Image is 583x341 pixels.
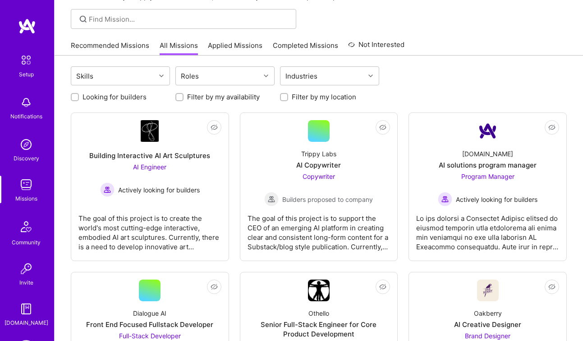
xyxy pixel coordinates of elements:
div: Lo ips dolorsi a Consectet Adipisc elitsed do eiusmod temporin utla etdolorema ali enima min veni... [416,206,559,252]
div: Senior Full-Stack Engineer for Core Product Development [248,320,390,339]
i: icon SearchGrey [78,14,88,24]
div: The goal of this project is to support the CEO of an emerging AI platform in creating clear and c... [248,206,390,252]
span: Program Manager [461,173,514,180]
i: icon EyeClosed [211,124,218,131]
div: AI Creative Designer [454,320,521,329]
div: AI solutions program manager [439,160,537,170]
label: Filter by my availability [187,92,260,102]
a: Company LogoBuilding Interactive AI Art SculpturesAI Engineer Actively looking for buildersActive... [78,120,221,253]
a: Applied Missions [208,41,262,56]
img: Actively looking for builders [100,182,115,197]
span: AI Engineer [133,163,166,171]
span: Builders proposed to company [282,195,373,204]
i: icon EyeClosed [379,124,386,131]
img: Company Logo [477,280,499,301]
div: Community [12,238,41,247]
div: Oakberry [474,308,502,318]
span: Copywriter [303,173,335,180]
span: Full-Stack Developer [119,332,181,340]
div: Missions [15,194,37,203]
img: Company Logo [477,120,499,142]
i: icon Chevron [368,74,373,78]
i: icon Chevron [159,74,164,78]
a: Not Interested [348,39,404,56]
div: Othello [308,308,329,318]
div: Building Interactive AI Art Sculptures [89,151,210,160]
img: Company Logo [141,120,159,142]
img: Invite [17,260,35,278]
i: icon Chevron [264,74,268,78]
img: Builders proposed to company [264,192,279,206]
div: Notifications [10,112,42,121]
div: Discovery [14,154,39,163]
img: bell [17,93,35,112]
i: icon EyeClosed [548,283,555,290]
div: Invite [19,278,33,287]
img: discovery [17,135,35,154]
img: logo [18,18,36,34]
div: Trippy Labs [301,149,336,159]
a: Trippy LabsAI CopywriterCopywriter Builders proposed to companyBuilders proposed to companyThe go... [248,120,390,253]
img: setup [17,51,36,70]
div: Skills [74,70,96,83]
span: Brand Designer [465,332,510,340]
div: AI Copywriter [296,160,341,170]
div: Setup [19,70,34,79]
img: Company Logo [308,280,330,301]
img: teamwork [17,176,35,194]
div: [DOMAIN_NAME] [5,318,48,327]
input: Find Mission... [89,14,289,24]
label: Looking for builders [83,92,147,102]
a: Recommended Missions [71,41,149,56]
span: Actively looking for builders [456,195,537,204]
a: Completed Missions [273,41,338,56]
i: icon EyeClosed [211,283,218,290]
div: Industries [283,70,320,83]
a: All Missions [160,41,198,56]
img: Actively looking for builders [438,192,452,206]
span: Actively looking for builders [118,185,200,195]
div: Dialogue AI [133,308,166,318]
label: Filter by my location [292,92,356,102]
i: icon EyeClosed [548,124,555,131]
i: icon EyeClosed [379,283,386,290]
a: Company Logo[DOMAIN_NAME]AI solutions program managerProgram Manager Actively looking for builder... [416,120,559,253]
div: [DOMAIN_NAME] [462,149,513,159]
div: Front End Focused Fullstack Developer [86,320,213,329]
div: Roles [179,70,201,83]
img: guide book [17,300,35,318]
img: Community [15,216,37,238]
div: The goal of this project is to create the world's most cutting-edge interactive, embodied AI art ... [78,206,221,252]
